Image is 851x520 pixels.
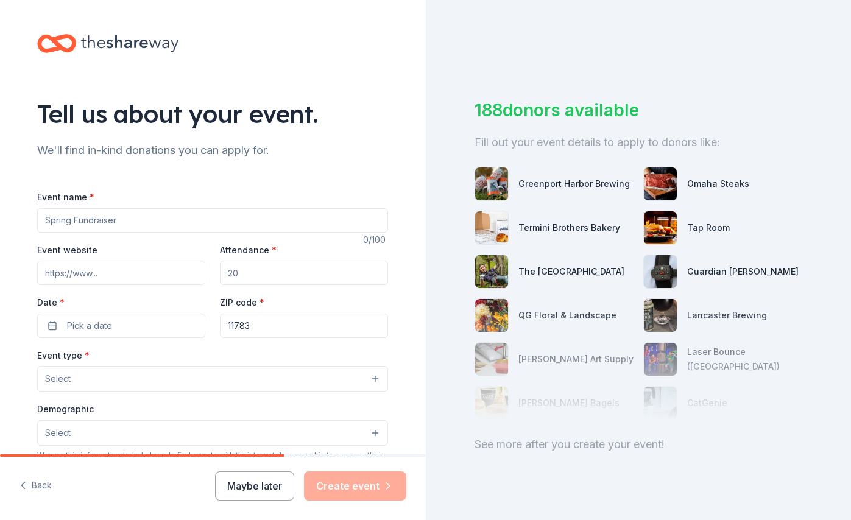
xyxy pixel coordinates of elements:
label: Event type [37,350,90,362]
input: 20 [220,261,388,285]
div: The [GEOGRAPHIC_DATA] [518,264,624,279]
div: See more after you create your event! [475,435,803,454]
img: photo for Tap Room [644,211,677,244]
div: Tap Room [687,220,730,235]
label: Date [37,297,205,309]
div: Tell us about your event. [37,97,388,131]
button: Pick a date [37,314,205,338]
div: 0 /100 [363,233,388,247]
div: 188 donors available [475,97,803,123]
label: Event website [37,244,97,256]
div: Fill out your event details to apply to donors like: [475,133,803,152]
img: photo for Greenport Harbor Brewing [475,167,508,200]
img: photo for Omaha Steaks [644,167,677,200]
img: photo for Guardian Angel Device [644,255,677,288]
div: Greenport Harbor Brewing [518,177,630,191]
button: Maybe later [215,471,294,501]
label: ZIP code [220,297,264,309]
div: Guardian [PERSON_NAME] [687,264,799,279]
img: photo for Termini Brothers Bakery [475,211,508,244]
span: Pick a date [67,318,112,333]
label: Attendance [220,244,277,256]
button: Back [19,473,52,499]
input: 12345 (U.S. only) [220,314,388,338]
img: photo for The Adventure Park [475,255,508,288]
label: Demographic [37,403,94,415]
button: Select [37,420,388,446]
span: Select [45,371,71,386]
div: Termini Brothers Bakery [518,220,620,235]
div: We'll find in-kind donations you can apply for. [37,141,388,160]
input: https://www... [37,261,205,285]
button: Select [37,366,388,392]
label: Event name [37,191,94,203]
input: Spring Fundraiser [37,208,388,233]
div: We use this information to help brands find events with their target demographic to sponsor their... [37,451,388,470]
div: Omaha Steaks [687,177,749,191]
span: Select [45,426,71,440]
